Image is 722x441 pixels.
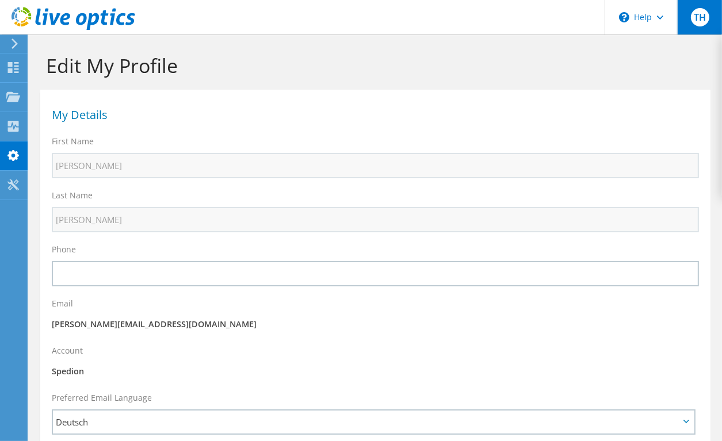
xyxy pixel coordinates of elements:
[52,190,93,201] label: Last Name
[52,298,73,309] label: Email
[46,53,699,78] h1: Edit My Profile
[52,392,152,404] label: Preferred Email Language
[52,345,83,356] label: Account
[619,12,629,22] svg: \n
[52,136,94,147] label: First Name
[52,318,699,331] p: [PERSON_NAME][EMAIL_ADDRESS][DOMAIN_NAME]
[52,109,693,121] h1: My Details
[56,415,679,429] span: Deutsch
[52,244,76,255] label: Phone
[52,365,699,378] p: Spedion
[691,8,709,26] span: TH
